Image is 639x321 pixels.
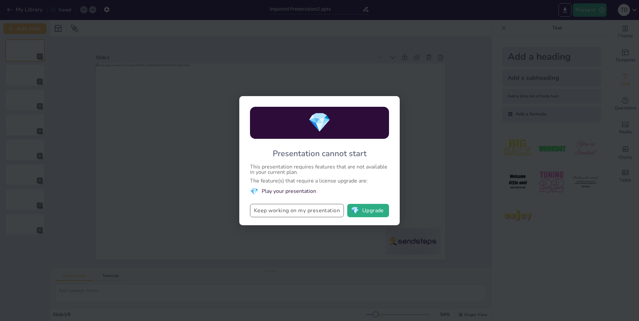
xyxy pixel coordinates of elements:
[347,204,389,217] button: diamondUpgrade
[250,178,389,184] div: The feature(s) that require a license upgrade are:
[250,187,389,196] li: Play your presentation
[250,187,258,196] span: diamond
[308,110,331,135] span: diamond
[273,148,367,159] div: Presentation cannot start
[250,164,389,175] div: This presentation requires features that are not available in your current plan.
[250,204,344,217] button: Keep working on my presentation
[351,207,359,214] span: diamond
